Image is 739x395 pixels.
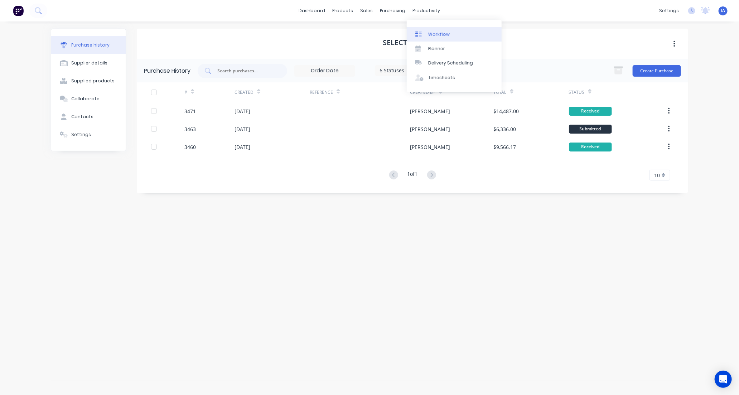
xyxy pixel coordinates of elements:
div: Purchase History [144,67,190,75]
div: productivity [409,5,444,16]
div: Workflow [428,31,450,38]
button: Supplied products [51,72,126,90]
input: Order Date [295,66,355,76]
button: Purchase history [51,36,126,54]
div: Supplied products [71,78,115,84]
div: $14,487.00 [494,107,519,115]
img: Factory [13,5,24,16]
a: Workflow [407,27,502,41]
div: [PERSON_NAME] [410,143,450,151]
div: [PERSON_NAME] [410,107,450,115]
div: # [184,89,187,96]
div: [DATE] [235,107,250,115]
div: Contacts [71,114,93,120]
div: Open Intercom Messenger [715,371,732,388]
h1: SELECTION STEEL [383,38,442,47]
div: 3463 [184,125,196,133]
span: 10 [654,172,660,179]
div: Delivery Scheduling [428,60,473,66]
div: Settings [71,131,91,138]
div: Received [569,143,612,151]
div: Created [235,89,253,96]
div: [DATE] [235,125,250,133]
div: Submitted [569,125,612,134]
div: products [329,5,357,16]
a: Planner [407,42,502,56]
div: Planner [428,45,445,52]
div: purchasing [377,5,409,16]
div: $6,336.00 [494,125,516,133]
span: IA [721,8,725,14]
div: sales [357,5,377,16]
div: 1 of 1 [407,170,418,180]
div: Status [569,89,585,96]
div: Reference [310,89,333,96]
div: Received [569,107,612,116]
div: [PERSON_NAME] [410,125,450,133]
a: Timesheets [407,71,502,85]
button: Create Purchase [633,65,681,77]
button: Collaborate [51,90,126,108]
div: 3471 [184,107,196,115]
div: [DATE] [235,143,250,151]
a: dashboard [295,5,329,16]
div: 3460 [184,143,196,151]
div: Purchase history [71,42,110,48]
button: Contacts [51,108,126,126]
div: settings [656,5,682,16]
div: Supplier details [71,60,107,66]
div: Timesheets [428,74,455,81]
button: Supplier details [51,54,126,72]
a: Delivery Scheduling [407,56,502,70]
input: Search purchases... [217,67,276,74]
div: Collaborate [71,96,100,102]
button: Settings [51,126,126,144]
div: 6 Statuses [380,67,431,74]
div: $9,566.17 [494,143,516,151]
